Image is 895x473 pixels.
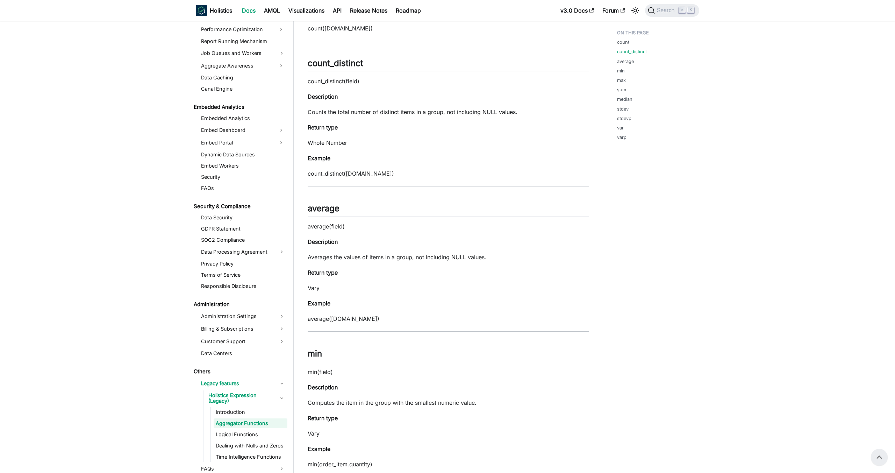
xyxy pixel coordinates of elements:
strong: Example [308,445,330,452]
a: Customer Support [199,336,287,347]
a: Logical Functions [214,430,287,439]
a: Aggregator Functions [214,418,287,428]
kbd: ⌘ [679,7,686,13]
strong: Return type [308,415,338,422]
p: min(field) [308,368,589,376]
a: Embedded Analytics [192,102,287,112]
p: Vary [308,429,589,438]
p: Averages the values of items in a group, not including NULL values. [308,253,589,261]
p: average(field) [308,222,589,231]
button: Expand sidebar category 'Aggregate Awareness' [275,60,287,71]
a: Data Processing Agreement [199,246,287,257]
a: Privacy Policy [199,259,287,269]
a: median [617,96,632,103]
p: count_distinct(field) [308,77,589,85]
button: Switch between dark and light mode (currently light mode) [630,5,641,16]
a: sum [617,86,626,93]
a: Data Caching [199,73,287,83]
a: Visualizations [284,5,329,16]
a: Report Running Mechanism [199,36,287,46]
a: Terms of Service [199,270,287,280]
a: Job Queues and Workers [199,48,287,59]
b: Holistics [210,6,232,15]
a: Embedded Analytics [199,113,287,123]
p: average([DOMAIN_NAME]) [308,315,589,323]
a: count_distinct [617,48,647,55]
a: varp [617,134,626,141]
button: Search (Command+K) [645,4,699,17]
a: Administration Settings [199,311,287,322]
a: Embed Dashboard [199,125,275,136]
h2: count_distinct [308,58,589,71]
a: v3.0 Docs [556,5,598,16]
a: min [617,68,625,74]
a: Holistics Expression (Legacy) [206,390,287,406]
strong: Description [308,238,338,245]
p: Counts the total number of distinct items in a group, not including NULL values. [308,108,589,116]
a: stdevp [617,115,631,122]
a: Time Intelligence Functions [214,452,287,462]
a: Canal Engine [199,84,287,94]
a: Responsible Disclosure [199,281,287,291]
a: Security [199,172,287,182]
p: count_distinct([DOMAIN_NAME]) [308,169,589,178]
a: GDPR Statement [199,224,287,234]
a: average [617,58,634,65]
span: Search [655,7,679,14]
strong: Return type [308,124,338,131]
p: Whole Number [308,139,589,147]
a: Others [192,367,287,376]
a: var [617,125,624,131]
p: Computes the item in the group with the smallest numeric value. [308,398,589,407]
strong: Description [308,93,338,100]
a: Introduction [214,407,287,417]
a: Performance Optimization [199,24,275,35]
a: Billing & Subscriptions [199,323,287,334]
a: Embed Workers [199,161,287,171]
a: Data Security [199,213,287,223]
a: Legacy features [199,378,287,389]
strong: Example [308,300,330,307]
a: API [329,5,346,16]
p: min(order_item.quantity) [308,460,589,468]
strong: Example [308,155,330,162]
kbd: K [687,7,694,13]
a: Administration [192,299,287,309]
a: Data Centers [199,348,287,358]
img: Holistics [196,5,207,16]
h2: min [308,348,589,362]
button: Scroll back to top [871,449,888,466]
a: max [617,77,626,84]
button: Expand sidebar category 'Embed Portal' [275,137,287,148]
a: count [617,39,629,45]
a: Docs [238,5,260,16]
a: HolisticsHolistics [196,5,232,16]
button: Expand sidebar category 'Performance Optimization' [275,24,287,35]
a: Security & Compliance [192,202,287,211]
h2: average [308,203,589,217]
a: Aggregate Awareness [199,60,275,71]
a: stdev [617,106,629,112]
nav: Docs sidebar [189,21,294,473]
a: Dealing with Nulls and Zeros [214,441,287,451]
button: Expand sidebar category 'Embed Dashboard' [275,125,287,136]
a: AMQL [260,5,284,16]
a: Dynamic Data Sources [199,150,287,160]
strong: Description [308,384,338,391]
p: Vary [308,284,589,292]
strong: Return type [308,269,338,276]
a: FAQs [199,183,287,193]
a: Roadmap [392,5,425,16]
a: Forum [598,5,629,16]
a: Embed Portal [199,137,275,148]
a: SOC2 Compliance [199,235,287,245]
p: count([DOMAIN_NAME]) [308,24,589,33]
a: Release Notes [346,5,392,16]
